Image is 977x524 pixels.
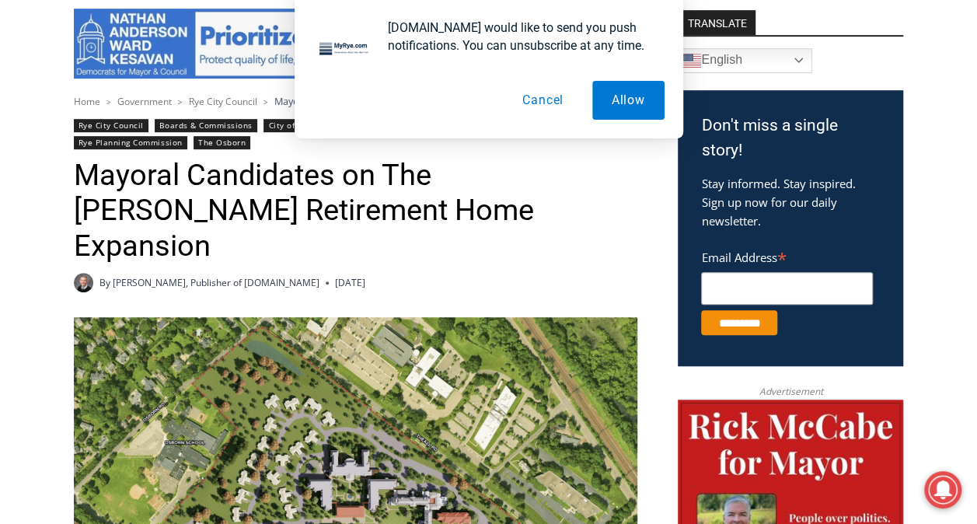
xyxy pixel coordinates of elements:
a: Rye Planning Commission [74,136,187,149]
button: Cancel [503,81,583,120]
a: The Osborn [194,136,250,149]
time: [DATE] [335,275,365,290]
label: Email Address [701,242,873,270]
h1: Mayoral Candidates on The [PERSON_NAME] Retirement Home Expansion [74,158,637,264]
div: "[PERSON_NAME] and I covered the [DATE] Parade, which was a really eye opening experience as I ha... [393,1,734,151]
p: Stay informed. Stay inspired. Sign up now for our daily newsletter. [701,174,880,230]
div: [DOMAIN_NAME] would like to send you push notifications. You can unsubscribe at any time. [375,19,665,54]
a: Intern @ [DOMAIN_NAME] [374,151,753,194]
span: Advertisement [743,384,838,399]
span: By [99,275,110,290]
button: Allow [592,81,665,120]
img: notification icon [313,19,375,81]
a: [PERSON_NAME], Publisher of [DOMAIN_NAME] [113,276,319,289]
a: Author image [74,273,93,292]
span: Intern @ [DOMAIN_NAME] [407,155,721,190]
